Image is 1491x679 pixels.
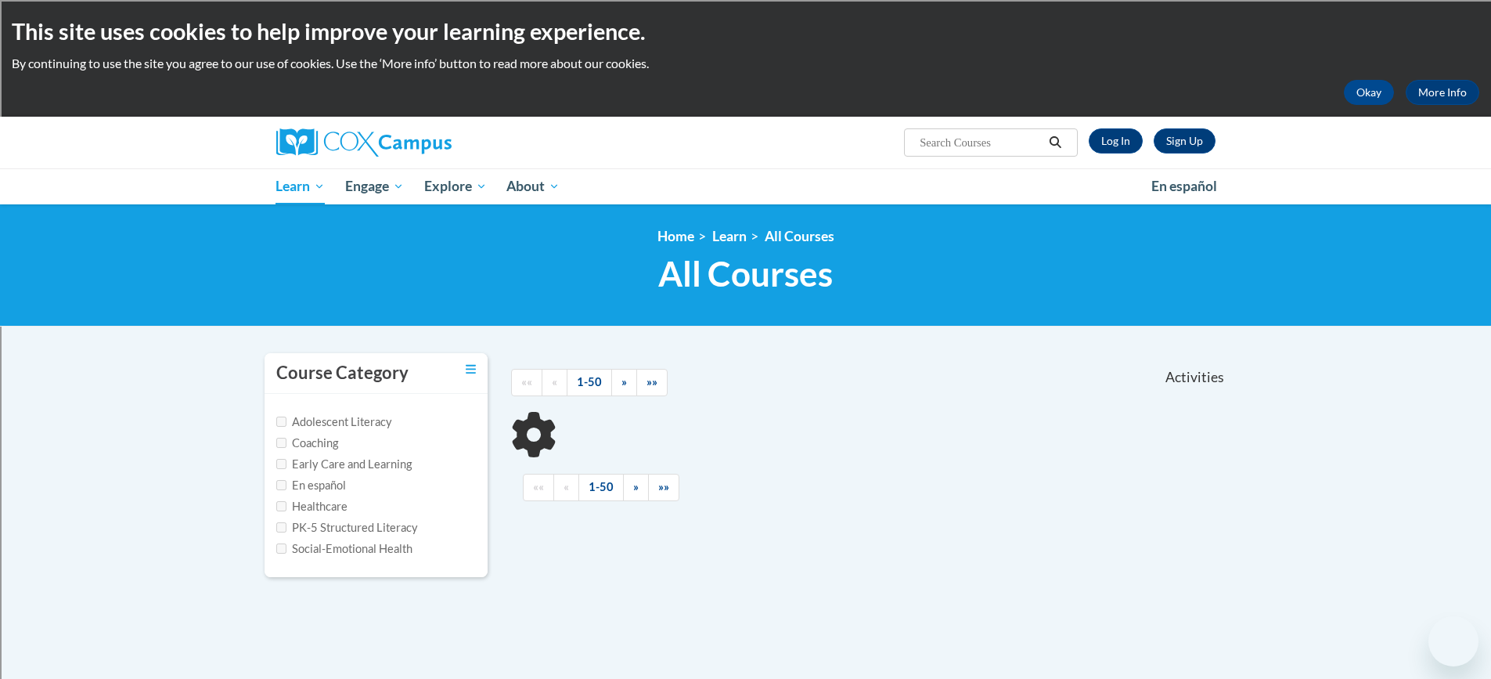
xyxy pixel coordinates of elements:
a: All Courses [765,228,834,244]
button: Search [1043,133,1067,152]
a: Learn [712,228,747,244]
span: En español [1151,178,1217,194]
span: Explore [424,177,487,196]
img: Cox Campus [276,128,452,157]
a: Engage [335,168,414,204]
a: Log In [1089,128,1143,153]
span: About [506,177,560,196]
span: All Courses [658,253,833,294]
a: Explore [414,168,497,204]
a: En español [1141,170,1227,203]
a: Cox Campus [276,128,574,157]
input: Search Courses [918,133,1043,152]
a: About [496,168,570,204]
iframe: Button to launch messaging window [1428,616,1478,666]
a: Register [1154,128,1215,153]
a: Learn [266,168,336,204]
span: Engage [345,177,404,196]
span: Learn [276,177,325,196]
div: Main menu [253,168,1239,204]
a: Home [657,228,694,244]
